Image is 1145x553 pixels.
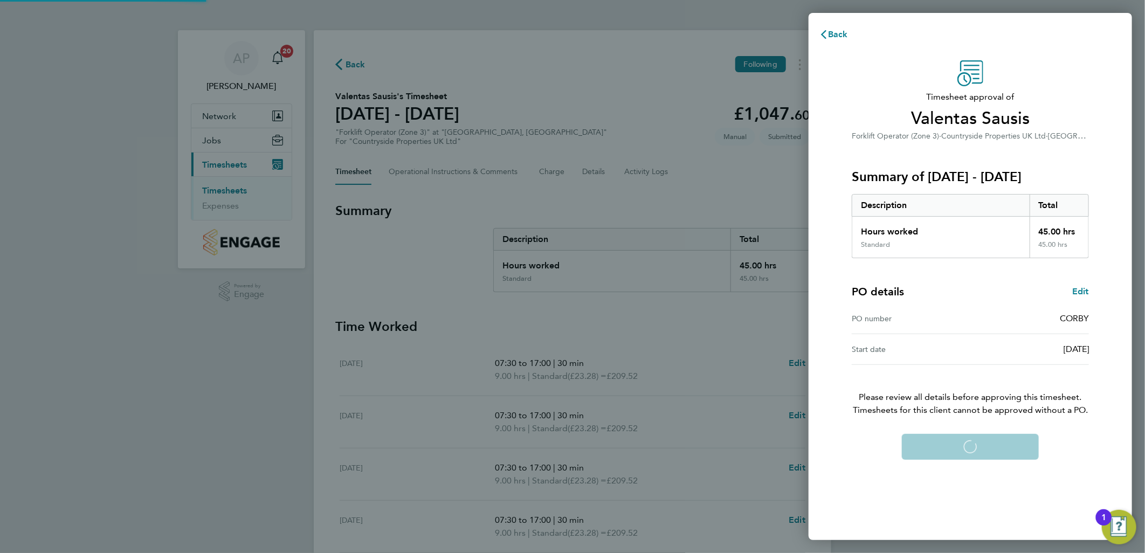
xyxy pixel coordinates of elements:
[1030,217,1089,240] div: 45.00 hrs
[939,132,941,141] span: ·
[852,132,939,141] span: Forklift Operator (Zone 3)
[809,24,859,45] button: Back
[852,217,1030,240] div: Hours worked
[852,312,970,325] div: PO number
[852,343,970,356] div: Start date
[852,195,1030,216] div: Description
[1102,510,1136,544] button: Open Resource Center, 1 new notification
[1030,240,1089,258] div: 45.00 hrs
[839,365,1102,417] p: Please review all details before approving this timesheet.
[852,194,1089,258] div: Summary of 25 - 31 Aug 2025
[941,132,1046,141] span: Countryside Properties UK Ltd
[852,91,1089,103] span: Timesheet approval of
[970,343,1089,356] div: [DATE]
[1072,286,1089,296] span: Edit
[839,404,1102,417] span: Timesheets for this client cannot be approved without a PO.
[852,168,1089,185] h3: Summary of [DATE] - [DATE]
[1046,132,1048,141] span: ·
[1030,195,1089,216] div: Total
[1072,285,1089,298] a: Edit
[1060,313,1089,323] span: CORBY
[861,240,890,249] div: Standard
[852,284,904,299] h4: PO details
[1101,517,1106,531] div: 1
[852,108,1089,129] span: Valentas Sausis
[828,29,848,39] span: Back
